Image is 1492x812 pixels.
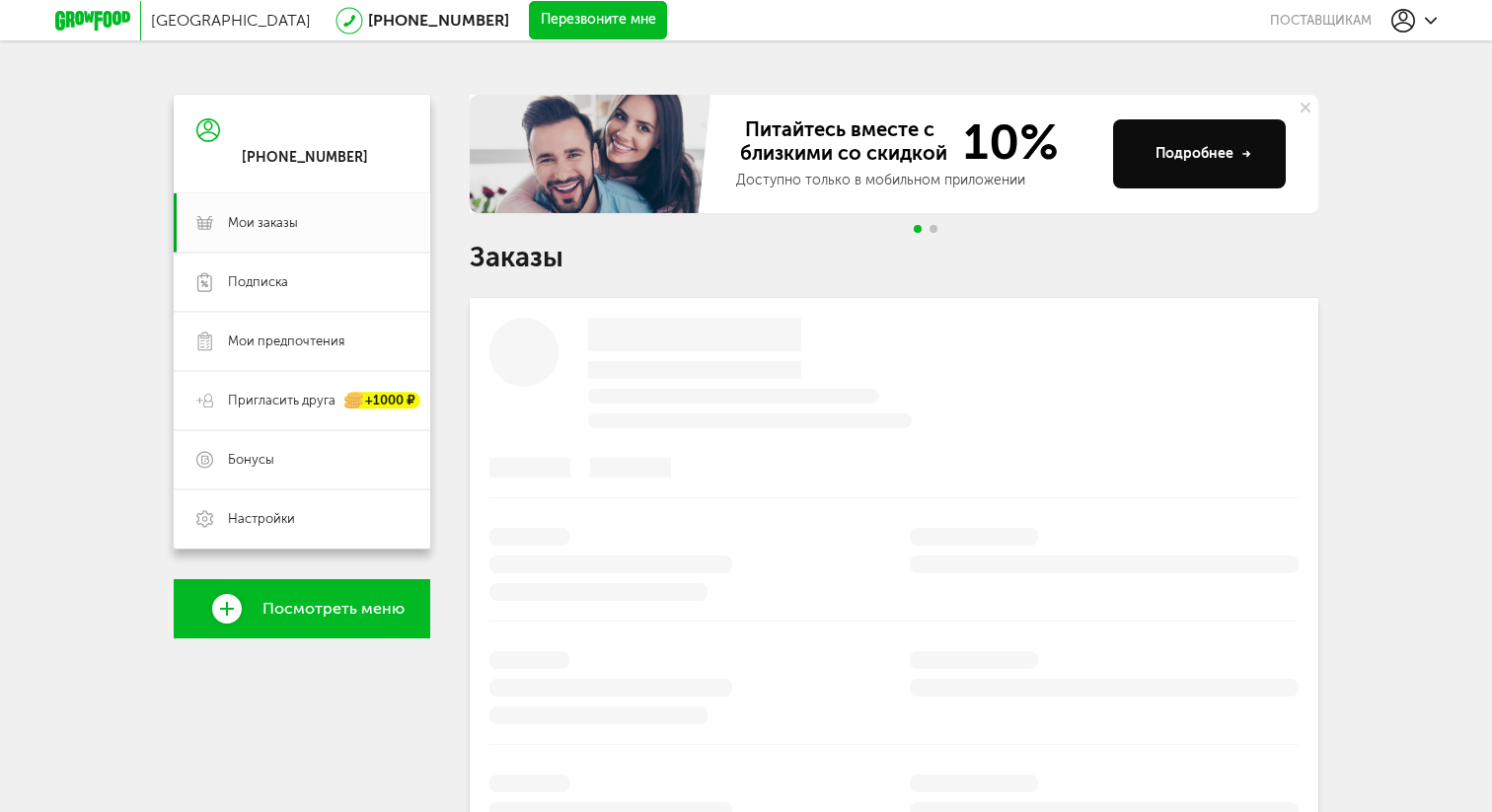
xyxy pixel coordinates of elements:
a: Настройки [174,489,430,549]
button: Подробнее [1113,119,1286,188]
a: Пригласить друга +1000 ₽ [174,371,430,430]
a: Бонусы [174,430,430,489]
span: Бонусы [228,451,274,469]
div: Доступно только в мобильном приложении [736,171,1097,190]
span: Go to slide 2 [930,225,937,233]
div: Подробнее [1156,144,1251,164]
a: Мои предпочтения [174,312,430,371]
span: Мои предпочтения [228,332,344,350]
span: Пригласить друга [228,392,336,409]
a: Посмотреть меню [174,579,430,638]
span: Питайтесь вместе с близкими со скидкой [736,117,951,167]
a: [PHONE_NUMBER] [368,11,509,30]
h1: Заказы [470,245,1318,270]
a: Подписка [174,253,430,312]
span: 10% [951,117,1059,167]
button: Перезвоните мне [529,1,667,40]
a: Мои заказы [174,193,430,253]
img: family-banner.579af9d.jpg [470,95,716,213]
span: Настройки [228,510,295,528]
span: Подписка [228,273,288,291]
div: [PHONE_NUMBER] [242,149,368,167]
span: Go to slide 1 [914,225,922,233]
span: [GEOGRAPHIC_DATA] [151,11,311,30]
span: Мои заказы [228,214,298,232]
span: Посмотреть меню [262,600,405,618]
div: +1000 ₽ [345,393,420,409]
